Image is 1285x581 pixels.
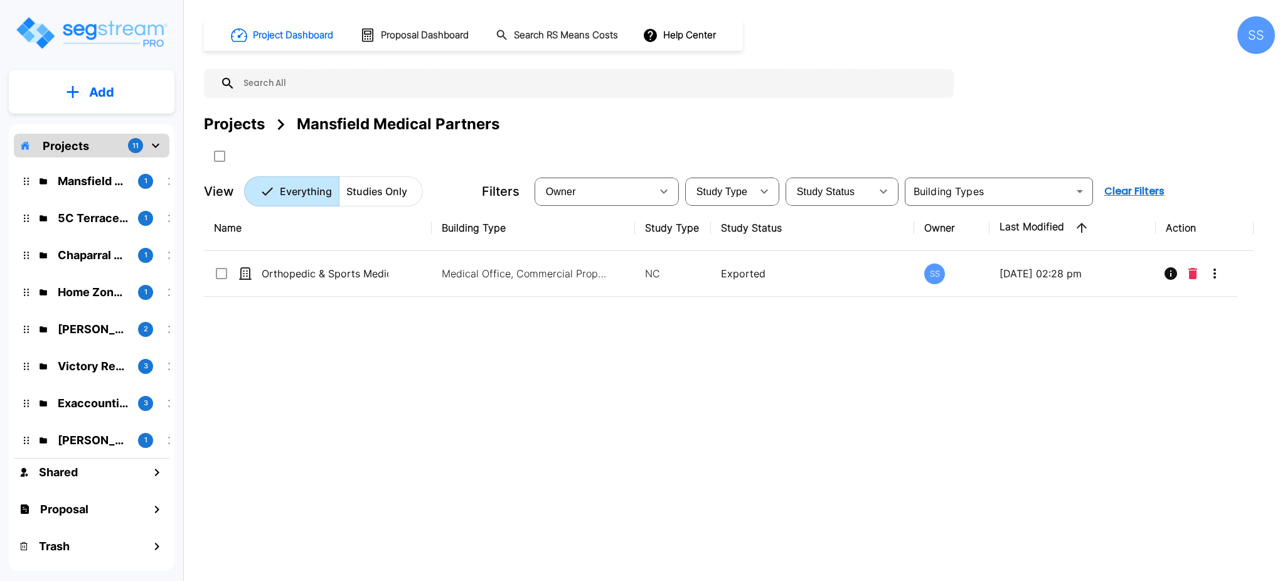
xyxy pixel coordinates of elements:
[58,358,128,375] p: Victory Real Estate
[235,69,947,98] input: Search All
[1237,16,1275,54] div: SS
[1071,183,1089,200] button: Open
[491,23,625,48] button: Search RS Means Costs
[40,501,88,518] h1: Proposal
[204,205,432,251] th: Name
[226,21,340,49] button: Project Dashboard
[297,113,499,136] div: Mansfield Medical Partners
[280,184,332,199] p: Everything
[58,395,128,412] p: Exaccountic - Victory Real Estate
[721,266,904,281] p: Exported
[1099,179,1170,204] button: Clear Filters
[989,205,1155,251] th: Last Modified
[339,176,423,206] button: Studies Only
[144,324,148,334] p: 2
[89,83,114,102] p: Add
[39,538,70,555] h1: Trash
[132,141,139,151] p: 11
[1183,261,1202,286] button: Delete
[144,250,147,260] p: 1
[14,15,168,51] img: Logo
[144,398,148,408] p: 3
[645,266,700,281] p: NC
[924,264,945,284] div: SS
[207,144,232,169] button: SelectAll
[640,23,721,47] button: Help Center
[514,28,618,43] h1: Search RS Means Costs
[711,205,914,251] th: Study Status
[144,287,147,297] p: 1
[253,28,333,43] h1: Project Dashboard
[144,361,148,371] p: 3
[58,247,128,264] p: Chaparral Partners
[442,266,611,281] p: Medical Office, Commercial Property Site
[696,186,747,197] span: Study Type
[537,174,651,209] div: Select
[204,113,265,136] div: Projects
[204,182,234,201] p: View
[1156,205,1254,251] th: Action
[788,174,871,209] div: Select
[909,183,1069,200] input: Building Types
[355,22,476,48] button: Proposal Dashboard
[546,186,576,197] span: Owner
[1202,261,1227,286] button: More-Options
[144,176,147,186] p: 1
[43,137,89,154] p: Projects
[144,435,147,445] p: 1
[797,186,855,197] span: Study Status
[58,432,128,449] p: McLane Rental Properties
[244,176,339,206] button: Everything
[58,173,128,189] p: Mansfield Medical Partners
[1158,261,1183,286] button: Info
[58,284,128,301] p: Home Zone Furniture
[482,182,520,201] p: Filters
[432,205,635,251] th: Building Type
[39,464,78,481] h1: Shared
[262,266,388,281] p: Orthopedic & Sports Medicine Institute
[914,205,989,251] th: Owner
[688,174,752,209] div: Select
[346,184,407,199] p: Studies Only
[244,176,423,206] div: Platform
[9,74,174,110] button: Add
[58,210,128,227] p: 5C Terrace Shops
[1000,266,1145,281] p: [DATE] 02:28 pm
[58,321,128,338] p: Herin Family Investments
[635,205,710,251] th: Study Type
[144,213,147,223] p: 1
[381,28,469,43] h1: Proposal Dashboard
